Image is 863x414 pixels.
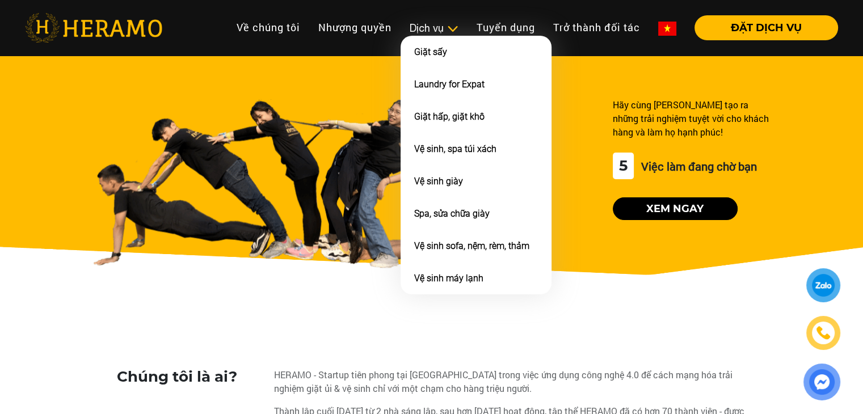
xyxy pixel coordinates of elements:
img: vn-flag.png [658,22,676,36]
a: Vệ sinh giày [414,176,463,187]
a: ĐẶT DỊCH VỤ [685,23,838,33]
a: Nhượng quyền [309,15,401,40]
div: Hãy cùng [PERSON_NAME] tạo ra những trải nghiệm tuyệt vời cho khách hàng và làm họ hạnh phúc! [613,98,770,139]
a: Giặt sấy [414,47,447,57]
div: HERAMO - Startup tiên phong tại [GEOGRAPHIC_DATA] trong việc ứng dụng công nghệ 4.0 để cách mạng ... [274,368,747,395]
a: Vệ sinh, spa túi xách [414,143,496,154]
span: Việc làm đang chờ bạn [638,159,757,174]
img: banner [93,98,516,268]
button: ĐẶT DỊCH VỤ [694,15,838,40]
img: subToggleIcon [447,23,458,35]
button: Xem ngay [613,197,738,220]
a: Spa, sửa chữa giày [414,208,490,219]
img: phone-icon [817,327,830,339]
h3: Chúng tôi là ai? [117,368,266,386]
div: Dịch vụ [410,20,458,36]
a: Trở thành đối tác [544,15,649,40]
a: Tuyển dụng [468,15,544,40]
a: Giặt hấp, giặt khô [414,111,485,122]
a: Về chúng tôi [228,15,309,40]
a: Laundry for Expat [414,79,485,90]
a: phone-icon [808,318,839,348]
a: Vệ sinh máy lạnh [414,273,483,284]
div: 5 [613,153,634,179]
a: Vệ sinh sofa, nệm, rèm, thảm [414,240,529,251]
img: heramo-logo.png [25,13,162,43]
